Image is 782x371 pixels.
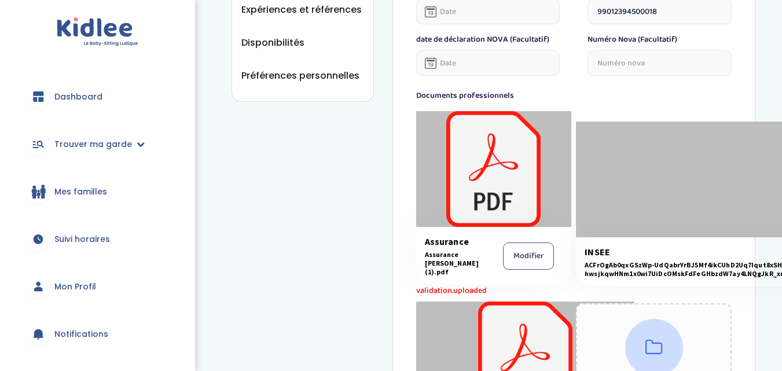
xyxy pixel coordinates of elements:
span: Mon Profil [54,281,96,293]
a: Mes familles [17,171,178,212]
span: Mes familles [54,186,107,198]
a: Dashboard [17,76,178,117]
label: Numéro Nova (Facultatif) [588,34,732,46]
a: Notifications [17,313,178,355]
span: Trouver ma garde [54,138,132,150]
span: Suivi horaires [54,233,110,245]
span: Dashboard [54,91,102,103]
button: Expériences et références [241,2,362,17]
span: validation.uploaded [416,285,572,297]
span: Notifications [54,328,108,340]
span: Assurance [PERSON_NAME] (1).pdf [425,250,483,276]
button: Disponibilités [241,35,304,50]
label: date de déclaration NOVA (Facultatif) [416,34,560,46]
img: logo.svg [57,17,138,47]
input: Numéro nova [588,50,732,76]
button: Modifier [503,243,554,270]
input: Date [416,50,560,76]
a: Trouver ma garde [17,123,178,165]
span: Assurance [425,236,483,247]
a: Suivi horaires [17,218,178,260]
label: Documents professionnels [416,90,732,102]
button: Préférences personnelles [241,68,359,83]
a: Mon Profil [17,266,178,307]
